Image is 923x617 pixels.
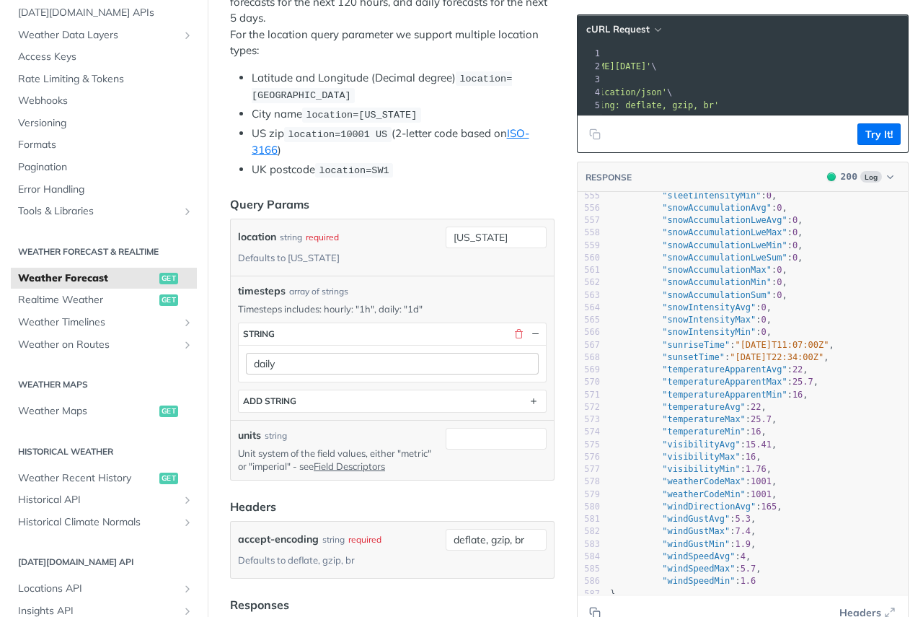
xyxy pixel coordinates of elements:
[18,28,178,43] span: Weather Data Layers
[578,86,602,99] div: 4
[578,439,600,451] div: 575
[610,377,818,387] span: : ,
[18,72,193,87] span: Rate Limiting & Tokens
[288,129,387,140] span: location=10001 US
[182,339,193,351] button: Show subpages for Weather on Routes
[662,414,746,424] span: "temperatureMax"
[578,240,600,252] div: 559
[11,113,197,134] a: Versioning
[662,514,730,524] span: "windGustAvg"
[18,582,178,596] span: Locations API
[610,340,834,350] span: : ,
[238,248,340,268] div: Defaults to [US_STATE]
[578,489,600,501] div: 579
[662,526,730,536] span: "windGustMax"
[746,439,772,450] span: 15.41
[11,46,197,68] a: Access Keys
[18,94,193,108] span: Webhooks
[319,165,389,176] span: location=SW1
[610,253,803,263] span: : ,
[777,203,782,213] span: 0
[735,514,751,524] span: 5.3
[578,588,600,600] div: 587
[280,227,302,248] div: string
[820,170,901,184] button: 200200Log
[11,334,197,356] a: Weather on RoutesShow subpages for Weather on Routes
[777,290,782,300] span: 0
[348,529,381,550] div: required
[841,171,857,182] span: 200
[761,327,767,337] span: 0
[11,578,197,600] a: Locations APIShow subpages for Locations API
[662,551,735,561] span: "windSpeedAvg"
[11,268,197,289] a: Weather Forecastget
[578,513,600,525] div: 581
[662,377,787,387] span: "temperatureApparentMax"
[11,25,197,46] a: Weather Data LayersShow subpages for Weather Data Layers
[662,564,735,574] span: "windSpeedMax"
[662,277,772,287] span: "snowAccumulationMin"
[792,215,798,225] span: 0
[792,377,813,387] span: 25.7
[578,413,600,426] div: 573
[777,277,782,287] span: 0
[662,327,756,337] span: "snowIntensityMin"
[730,352,823,362] span: "[DATE]T22:34:00Z"
[578,401,600,413] div: 572
[314,460,385,472] a: Field Descriptors
[662,489,746,499] span: "weatherCodeMin"
[306,110,417,121] span: location=[US_STATE]
[610,352,829,362] span: : ,
[610,502,782,512] span: : ,
[610,390,808,400] span: : ,
[182,30,193,41] button: Show subpages for Weather Data Layers
[610,539,756,549] span: : ,
[662,464,740,474] span: "visibilityMin"
[751,426,761,437] span: 16
[182,317,193,328] button: Show subpages for Weather Timelines
[746,464,767,474] span: 1.76
[662,315,756,325] span: "snowIntensityMax"
[610,564,761,574] span: : ,
[578,227,600,239] div: 558
[746,452,756,462] span: 16
[578,575,600,587] div: 586
[578,525,600,538] div: 582
[182,206,193,217] button: Show subpages for Tools & Libraries
[578,376,600,388] div: 570
[610,526,756,536] span: : ,
[239,390,546,412] button: ADD string
[761,315,767,325] span: 0
[585,123,605,145] button: Copy to clipboard
[18,315,178,330] span: Weather Timelines
[751,402,761,412] span: 22
[610,290,787,300] span: : ,
[578,501,600,513] div: 580
[662,390,787,400] span: "temperatureApparentMin"
[182,605,193,617] button: Show subpages for Insights API
[238,529,319,550] label: accept-encoding
[586,23,650,35] span: cURL Request
[230,596,289,613] div: Responses
[11,157,197,178] a: Pagination
[610,227,803,237] span: : ,
[159,294,178,306] span: get
[11,489,197,511] a: Historical APIShow subpages for Historical API
[610,489,777,499] span: : ,
[252,106,555,123] li: City name
[735,340,829,350] span: "[DATE]T11:07:00Z"
[662,227,787,237] span: "snowAccumulationLweMax"
[610,302,772,312] span: : ,
[578,73,602,86] div: 3
[578,426,600,438] div: 574
[662,576,735,586] span: "windSpeedMin"
[18,293,156,307] span: Realtime Weather
[610,464,772,474] span: : ,
[159,273,178,284] span: get
[662,203,772,213] span: "snowAccumulationAvg"
[322,529,345,550] div: string
[610,277,787,287] span: : ,
[18,50,193,64] span: Access Keys
[243,328,275,339] div: string
[11,468,197,489] a: Weather Recent Historyget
